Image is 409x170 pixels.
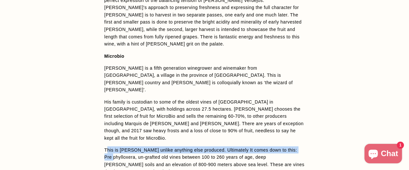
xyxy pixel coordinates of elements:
[104,53,124,58] strong: Microbio
[362,144,404,165] inbox-online-store-chat: Shopify online store chat
[104,64,305,93] p: [PERSON_NAME] is a fifth generation winegrower and winemaker from [GEOGRAPHIC_DATA], a village in...
[104,98,305,141] p: His family is custodian to some of the oldest vines of [GEOGRAPHIC_DATA] in [GEOGRAPHIC_DATA], wi...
